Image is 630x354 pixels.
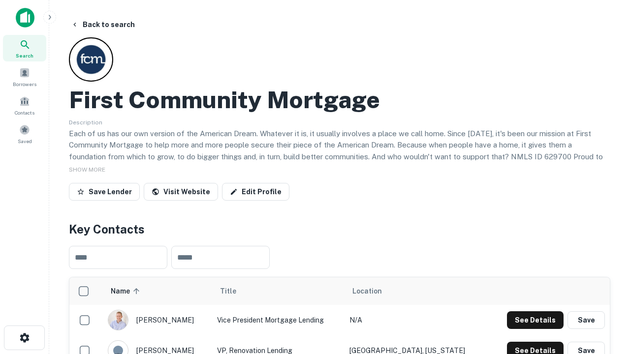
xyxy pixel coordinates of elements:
[507,311,564,329] button: See Details
[13,80,36,88] span: Borrowers
[69,220,610,238] h4: Key Contacts
[581,244,630,291] iframe: Chat Widget
[69,166,105,173] span: SHOW MORE
[3,35,46,61] a: Search
[212,277,345,305] th: Title
[16,52,33,59] span: Search
[3,92,46,118] a: Contacts
[103,277,212,305] th: Name
[222,183,289,201] a: Edit Profile
[67,16,139,33] button: Back to search
[212,305,345,335] td: Vice President Mortgage Lending
[567,311,605,329] button: Save
[69,128,610,174] p: Each of us has our own version of the American Dream. Whatever it is, it usually involves a place...
[108,310,207,330] div: [PERSON_NAME]
[3,120,46,147] a: Saved
[345,277,487,305] th: Location
[16,8,34,28] img: capitalize-icon.png
[111,285,143,297] span: Name
[69,183,140,201] button: Save Lender
[220,285,249,297] span: Title
[144,183,218,201] a: Visit Website
[345,305,487,335] td: N/A
[15,109,34,117] span: Contacts
[18,137,32,145] span: Saved
[69,86,380,114] h2: First Community Mortgage
[352,285,382,297] span: Location
[69,119,102,126] span: Description
[108,310,128,330] img: 1520878720083
[3,63,46,90] a: Borrowers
